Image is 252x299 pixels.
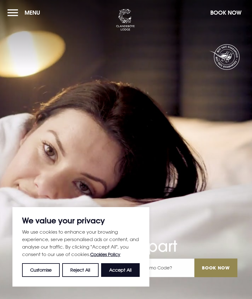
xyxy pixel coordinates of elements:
span: Menu [25,9,40,16]
div: We value your privacy [12,207,149,287]
button: Reject All [62,263,98,277]
a: Cookies Policy [90,252,120,257]
button: Book Now [207,6,245,19]
input: Have A Promo Code? [120,259,194,277]
p: We value your privacy [22,217,140,224]
button: Customise [22,263,60,277]
button: Accept All [101,263,140,277]
img: Clandeboye Lodge [116,9,135,31]
input: Book Now [194,259,237,277]
p: We use cookies to enhance your browsing experience, serve personalised ads or content, and analys... [22,228,140,258]
button: Menu [7,6,43,19]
